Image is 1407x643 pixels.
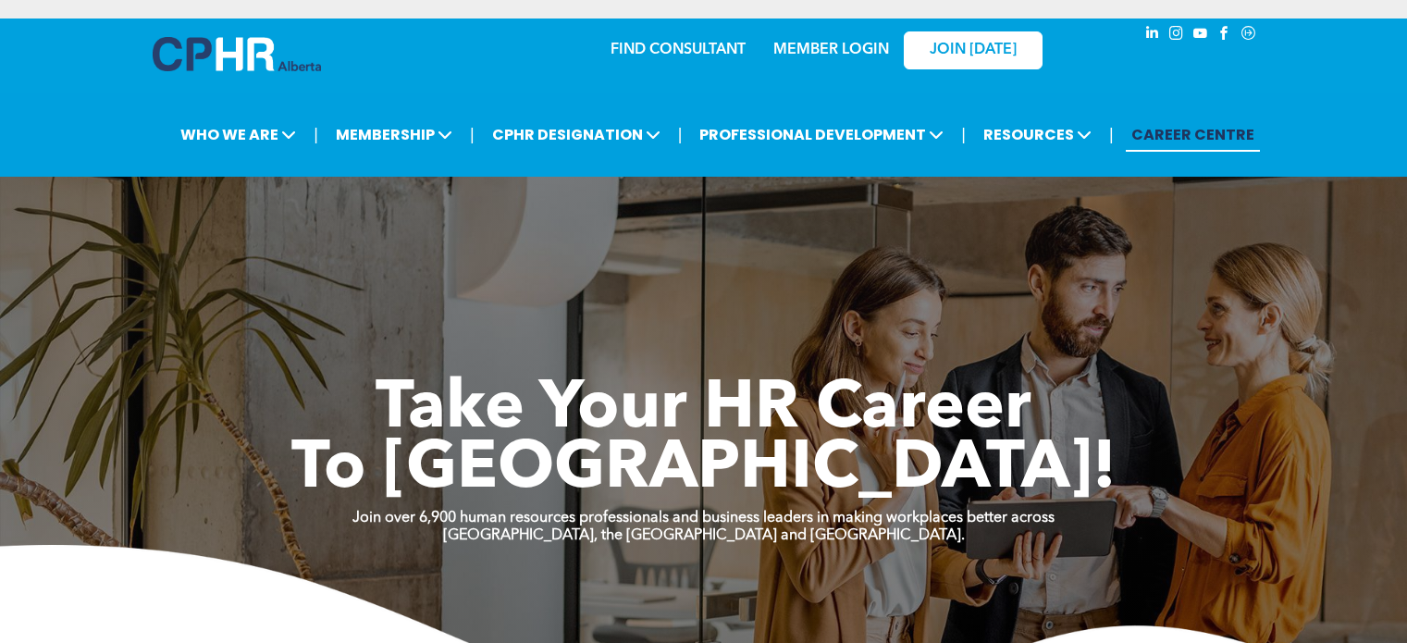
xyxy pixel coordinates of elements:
span: WHO WE ARE [175,117,302,152]
span: RESOURCES [978,117,1097,152]
a: facebook [1215,23,1235,48]
span: MEMBERSHIP [330,117,458,152]
span: Take Your HR Career [376,377,1031,443]
a: linkedin [1142,23,1163,48]
li: | [470,116,475,154]
span: JOIN [DATE] [930,42,1017,59]
li: | [1109,116,1114,154]
a: CAREER CENTRE [1126,117,1260,152]
span: CPHR DESIGNATION [487,117,666,152]
a: youtube [1191,23,1211,48]
li: | [961,116,966,154]
span: PROFESSIONAL DEVELOPMENT [694,117,949,152]
img: A blue and white logo for cp alberta [153,37,321,71]
span: To [GEOGRAPHIC_DATA]! [291,437,1117,503]
strong: [GEOGRAPHIC_DATA], the [GEOGRAPHIC_DATA] and [GEOGRAPHIC_DATA]. [443,528,965,543]
li: | [678,116,683,154]
a: instagram [1166,23,1187,48]
a: FIND CONSULTANT [611,43,746,57]
li: | [314,116,318,154]
a: Social network [1239,23,1259,48]
a: JOIN [DATE] [904,31,1043,69]
strong: Join over 6,900 human resources professionals and business leaders in making workplaces better ac... [352,511,1055,526]
a: MEMBER LOGIN [773,43,889,57]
